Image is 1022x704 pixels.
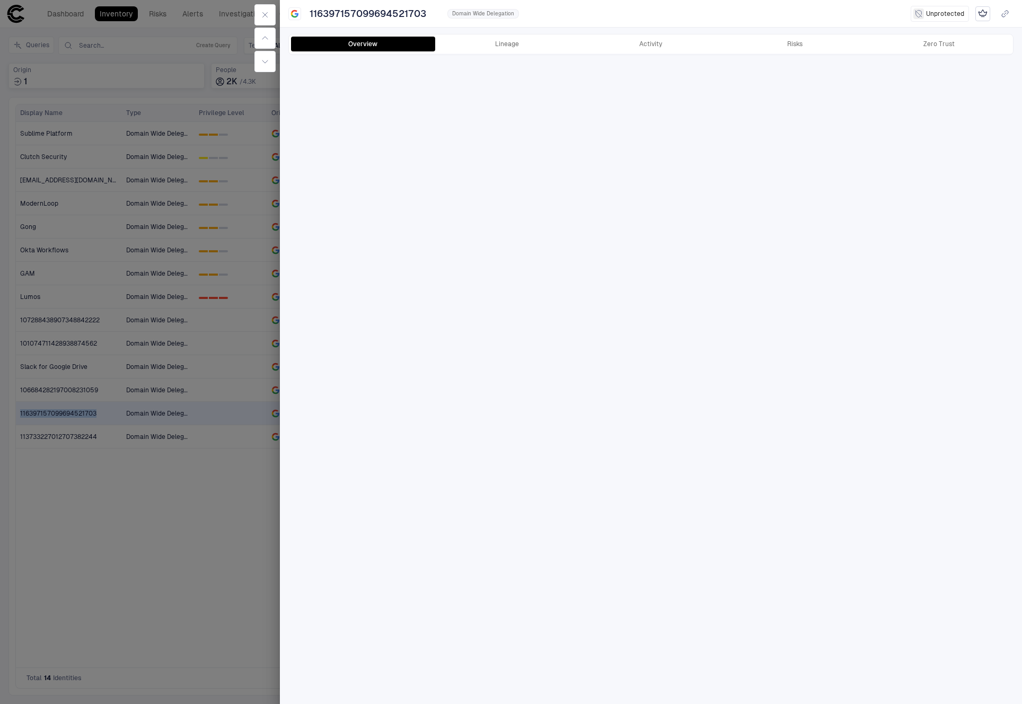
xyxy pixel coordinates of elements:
button: Lineage [435,37,579,51]
span: 116397157099694521703 [310,7,426,20]
div: Mark as Crown Jewel [975,6,990,21]
div: Risks [787,40,803,48]
button: Overview [291,37,435,51]
div: Zero Trust [923,40,955,48]
div: Google Workspace [290,10,299,18]
span: Domain Wide Delegation [452,10,514,17]
span: Unprotected [926,10,964,18]
button: 116397157099694521703 [307,5,441,22]
button: Activity [579,37,723,51]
